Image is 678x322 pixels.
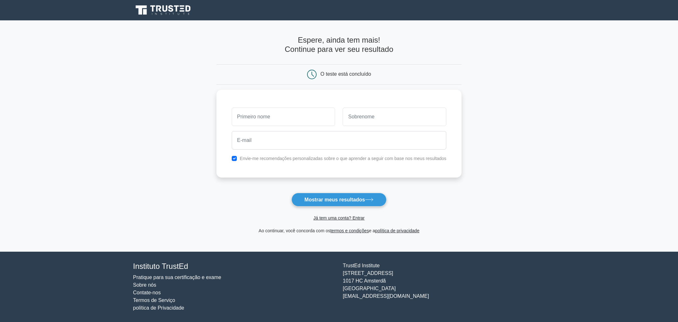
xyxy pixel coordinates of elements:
[133,262,188,270] font: Instituto TrustEd
[313,215,365,220] a: Já tem uma conta? Entrar
[133,282,156,288] a: Sobre nós
[343,286,396,291] font: [GEOGRAPHIC_DATA]
[330,228,369,233] a: termos e condições
[291,193,387,206] button: Mostrar meus resultados
[369,228,375,233] font: e a
[298,36,380,44] font: Espere, ainda tem mais!
[305,197,365,202] font: Mostrar meus resultados
[240,156,446,161] font: Envie-me recomendações personalizadas sobre o que aprender a seguir com base nos meus resultados
[343,108,446,126] input: Sobrenome
[285,45,394,53] font: Continue para ver seu resultado
[133,297,175,303] a: Termos de Serviço
[320,71,371,77] font: O teste está concluído
[232,131,446,150] input: E-mail
[343,263,380,268] font: TrustEd Institute
[343,278,386,283] font: 1017 HC Amsterdã
[133,290,161,295] a: Contate-nos
[375,228,419,233] a: política de privacidade
[259,228,331,233] font: Ao continuar, você concorda com os
[232,108,335,126] input: Primeiro nome
[133,305,184,311] a: política de Privacidade
[343,293,429,299] font: [EMAIL_ADDRESS][DOMAIN_NAME]
[133,275,221,280] a: Pratique para sua certificação e exame
[343,270,393,276] font: [STREET_ADDRESS]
